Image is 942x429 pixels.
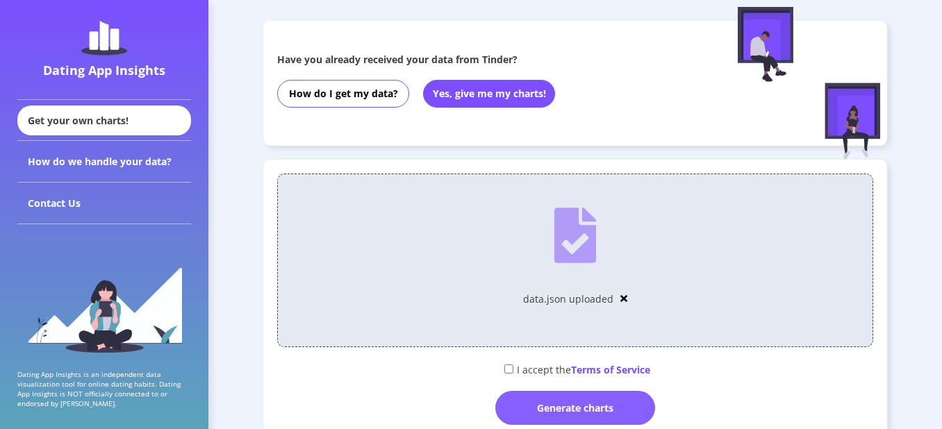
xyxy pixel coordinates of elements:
[495,391,655,425] div: Generate charts
[17,183,191,224] div: Contact Us
[21,62,188,78] div: Dating App Insights
[620,294,627,303] img: close-solid.cbe4567e.svg
[81,21,127,56] img: dating-app-insights-logo.5abe6921.svg
[17,106,191,135] div: Get your own charts!
[523,292,613,305] div: data.json uploaded
[277,80,409,108] button: How do I get my data?
[554,208,595,263] img: file-uploaded.ea247aa8.svg
[17,369,191,408] p: Dating App Insights is an independent data visualization tool for online dating habits. Dating Ap...
[277,53,694,66] div: Have you already received your data from Tinder?
[277,357,873,380] div: I accept the
[571,363,650,376] span: Terms of Service
[738,7,793,82] img: male-figure-sitting.c9faa881.svg
[26,266,183,353] img: sidebar_girl.91b9467e.svg
[825,83,880,160] img: female-figure-sitting.afd5d174.svg
[423,80,555,108] button: Yes, give me my charts!
[17,141,191,183] div: How do we handle your data?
